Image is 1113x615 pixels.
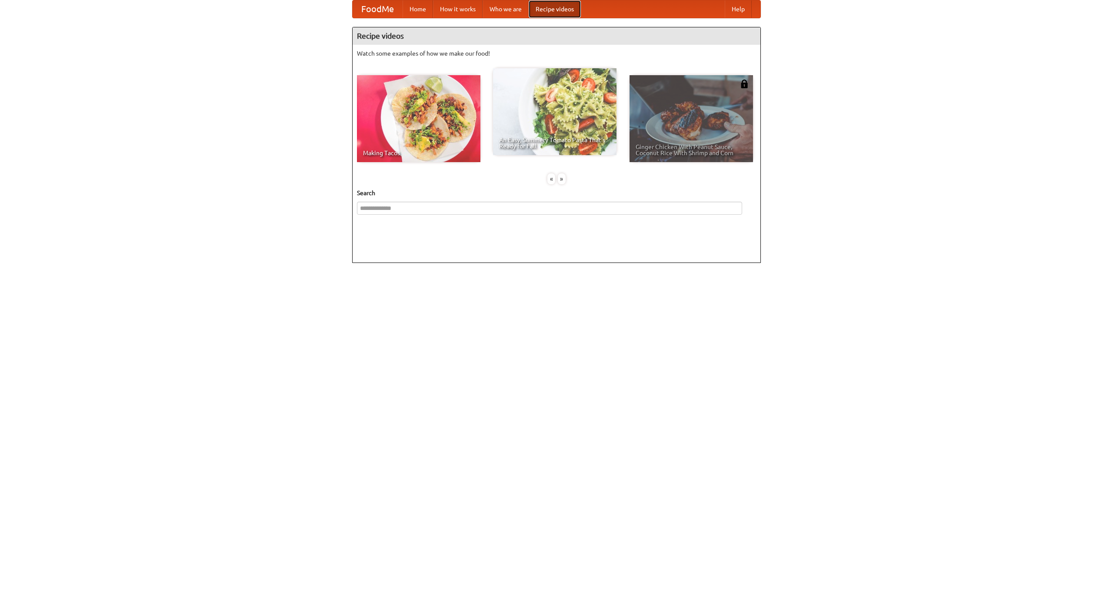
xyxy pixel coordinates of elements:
h5: Search [357,189,756,197]
div: » [558,173,566,184]
h4: Recipe videos [353,27,760,45]
a: How it works [433,0,483,18]
div: « [547,173,555,184]
a: Help [725,0,752,18]
a: Who we are [483,0,529,18]
p: Watch some examples of how we make our food! [357,49,756,58]
a: Recipe videos [529,0,581,18]
a: Home [403,0,433,18]
a: An Easy, Summery Tomato Pasta That's Ready for Fall [493,68,616,155]
a: FoodMe [353,0,403,18]
a: Making Tacos [357,75,480,162]
span: Making Tacos [363,150,474,156]
span: An Easy, Summery Tomato Pasta That's Ready for Fall [499,137,610,149]
img: 483408.png [740,80,749,88]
